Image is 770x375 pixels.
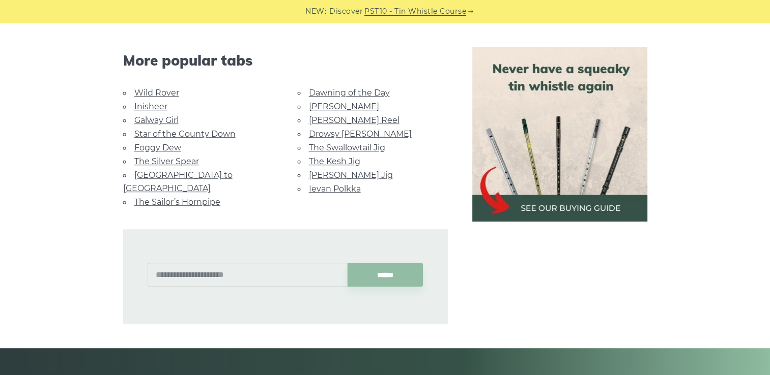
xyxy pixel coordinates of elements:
a: PST10 - Tin Whistle Course [364,6,466,17]
a: [PERSON_NAME] [309,102,379,111]
a: The Silver Spear [134,157,199,166]
span: More popular tabs [123,52,448,69]
a: The Sailor’s Hornpipe [134,197,220,207]
a: Dawning of the Day [309,88,390,98]
a: The Kesh Jig [309,157,360,166]
span: Discover [329,6,363,17]
a: The Swallowtail Jig [309,143,385,152]
a: [PERSON_NAME] Reel [309,115,400,125]
a: Drowsy [PERSON_NAME] [309,129,412,139]
a: Wild Rover [134,88,179,98]
a: [PERSON_NAME] Jig [309,170,393,180]
img: tin whistle buying guide [472,47,647,222]
a: Galway Girl [134,115,179,125]
a: [GEOGRAPHIC_DATA] to [GEOGRAPHIC_DATA] [123,170,233,193]
a: Inisheer [134,102,167,111]
a: Star of the County Down [134,129,236,139]
a: Foggy Dew [134,143,181,152]
a: Ievan Polkka [309,184,361,194]
span: NEW: [305,6,326,17]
